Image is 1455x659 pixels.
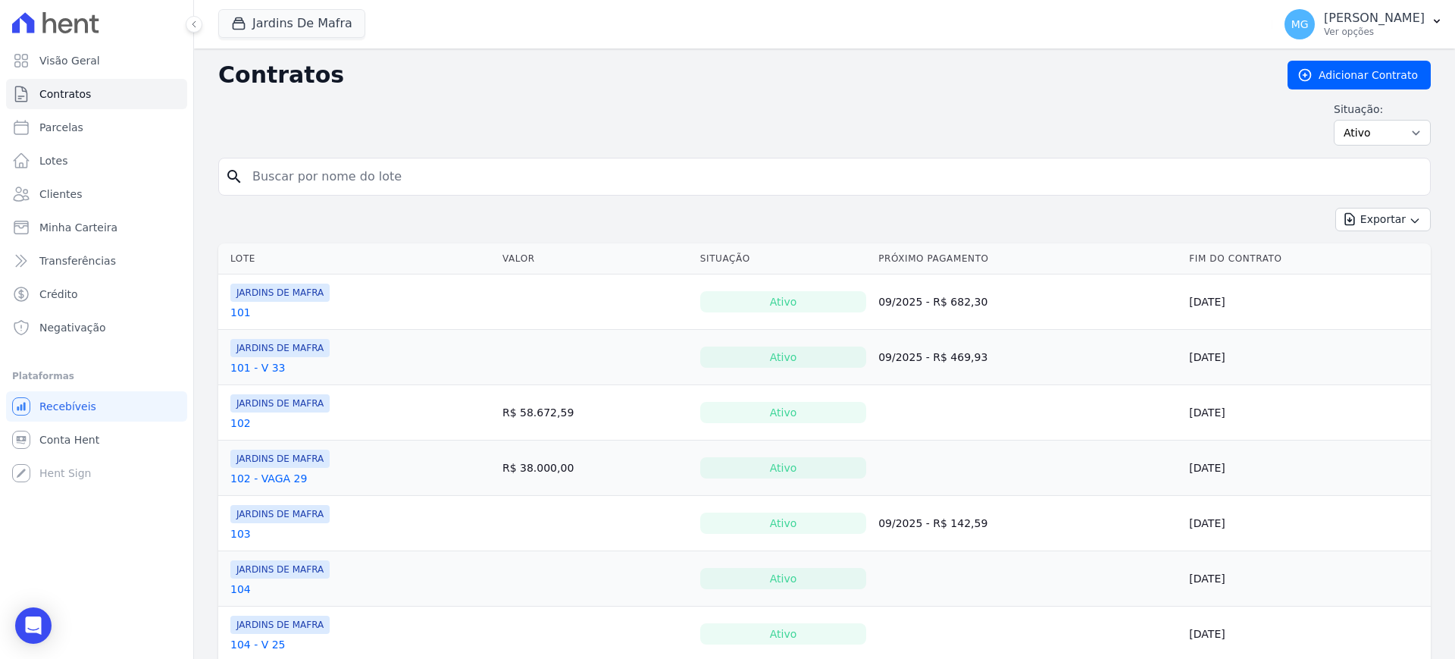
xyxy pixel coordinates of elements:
span: Conta Hent [39,432,99,447]
a: 103 [230,526,251,541]
span: Recebíveis [39,399,96,414]
span: JARDINS DE MAFRA [230,394,330,413]
span: Clientes [39,187,82,202]
a: 104 [230,582,251,597]
div: Ativo [700,291,866,312]
th: Fim do Contrato [1183,243,1431,275]
a: Clientes [6,179,187,209]
a: 09/2025 - R$ 142,59 [878,517,987,529]
a: 101 [230,305,251,320]
h2: Contratos [218,61,1263,89]
a: 101 - V 33 [230,360,286,375]
div: Ativo [700,457,866,479]
a: Recebíveis [6,391,187,422]
a: Conta Hent [6,425,187,455]
td: [DATE] [1183,330,1431,385]
a: 102 [230,416,251,431]
input: Buscar por nome do lote [243,162,1424,192]
td: R$ 38.000,00 [496,441,694,496]
a: Minha Carteira [6,212,187,243]
th: Lote [218,243,496,275]
a: Crédito [6,279,187,309]
a: Adicionar Contrato [1288,61,1431,89]
i: search [225,168,243,186]
td: [DATE] [1183,441,1431,496]
a: Lotes [6,146,187,176]
span: JARDINS DE MAFRA [230,450,330,468]
td: [DATE] [1183,551,1431,607]
p: Ver opções [1324,26,1425,38]
td: [DATE] [1183,275,1431,330]
a: 102 - VAGA 29 [230,471,307,486]
label: Situação: [1334,102,1431,117]
p: [PERSON_NAME] [1324,11,1425,26]
a: Transferências [6,246,187,276]
td: [DATE] [1183,496,1431,551]
a: 09/2025 - R$ 469,93 [878,351,987,363]
span: MG [1291,19,1309,30]
span: JARDINS DE MAFRA [230,560,330,579]
div: Plataformas [12,367,181,385]
span: Crédito [39,287,78,302]
div: Open Intercom Messenger [15,607,52,644]
a: Contratos [6,79,187,109]
a: 104 - V 25 [230,637,286,652]
div: Ativo [700,568,866,589]
span: JARDINS DE MAFRA [230,505,330,523]
span: Parcelas [39,120,83,135]
th: Situação [694,243,872,275]
span: Contratos [39,86,91,102]
a: 09/2025 - R$ 682,30 [878,296,987,308]
div: Ativo [700,623,866,645]
a: Negativação [6,312,187,343]
div: Ativo [700,402,866,423]
span: Lotes [39,153,68,168]
span: JARDINS DE MAFRA [230,339,330,357]
td: R$ 58.672,59 [496,385,694,441]
div: Ativo [700,347,866,368]
span: JARDINS DE MAFRA [230,284,330,302]
td: [DATE] [1183,385,1431,441]
span: JARDINS DE MAFRA [230,616,330,634]
button: MG [PERSON_NAME] Ver opções [1272,3,1455,46]
span: Negativação [39,320,106,335]
th: Próximo Pagamento [872,243,1183,275]
button: Exportar [1335,208,1431,231]
button: Jardins De Mafra [218,9,365,38]
a: Visão Geral [6,46,187,76]
th: Valor [496,243,694,275]
a: Parcelas [6,112,187,143]
span: Transferências [39,253,116,268]
span: Minha Carteira [39,220,117,235]
div: Ativo [700,513,866,534]
span: Visão Geral [39,53,100,68]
